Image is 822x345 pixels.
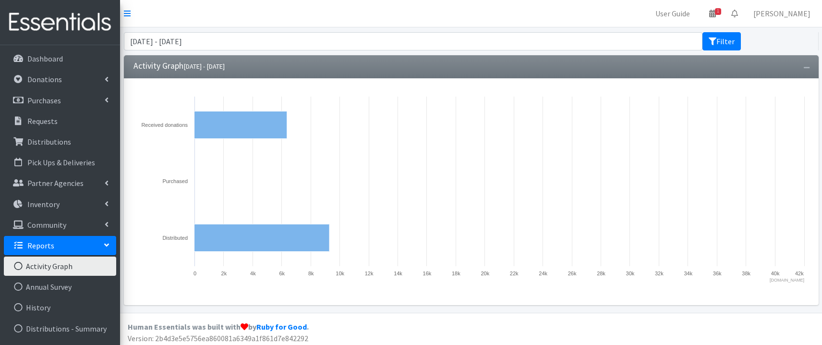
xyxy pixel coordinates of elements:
text: Distributed [162,235,188,241]
a: History [4,298,116,317]
a: Ruby for Good [256,322,307,332]
p: Pick Ups & Deliveries [27,158,95,167]
a: Inventory [4,195,116,214]
input: January 1, 2011 - December 31, 2011 [124,32,702,50]
text: [DOMAIN_NAME] [770,278,804,283]
button: Filter [702,32,741,50]
p: Dashboard [27,54,63,63]
text: 10k [336,271,344,276]
text: 36k [713,271,722,276]
a: 1 [701,4,724,23]
p: Reports [27,241,54,250]
text: 34k [684,271,692,276]
p: Partner Agencies [27,178,84,188]
a: Donations [4,70,116,89]
text: 42k [795,271,804,276]
text: 6k [279,271,285,276]
span: Version: 2b4d3e5e5756ea860081a6349a1f861d7e842292 [128,333,308,343]
a: Partner Agencies [4,173,116,193]
a: Distributions - Summary [4,319,116,338]
text: 30k [626,271,635,276]
text: Purchased [162,178,188,184]
text: 14k [394,271,402,276]
text: 32k [655,271,664,276]
text: 4k [250,271,256,276]
text: 22k [510,271,519,276]
a: Pick Ups & Deliveries [4,153,116,172]
p: Requests [27,116,58,126]
p: Purchases [27,96,61,105]
a: [PERSON_NAME] [746,4,818,23]
text: 26k [568,271,577,276]
a: Annual Survey [4,277,116,296]
a: User Guide [648,4,698,23]
text: 38k [742,271,750,276]
text: 2k [221,271,227,276]
strong: Human Essentials was built with by . [128,322,309,332]
text: 0 [193,271,196,276]
text: 12k [365,271,374,276]
a: Dashboard [4,49,116,68]
a: Distributions [4,132,116,151]
a: Community [4,215,116,234]
text: 16k [423,271,432,276]
h3: Activity Graph [133,61,225,71]
span: 1 [715,8,721,15]
img: HumanEssentials [4,6,116,38]
text: 8k [308,271,314,276]
text: 20k [481,271,489,276]
p: Distributions [27,137,71,147]
text: 28k [597,271,605,276]
text: 24k [539,271,547,276]
a: Requests [4,111,116,131]
text: 18k [452,271,460,276]
small: [DATE] - [DATE] [183,62,225,71]
p: Donations [27,74,62,84]
p: Community [27,220,66,230]
p: Inventory [27,199,60,209]
text: Received donations [141,122,188,128]
a: Purchases [4,91,116,110]
a: Activity Graph [4,257,116,276]
text: 40k [771,271,780,276]
a: Reports [4,236,116,255]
